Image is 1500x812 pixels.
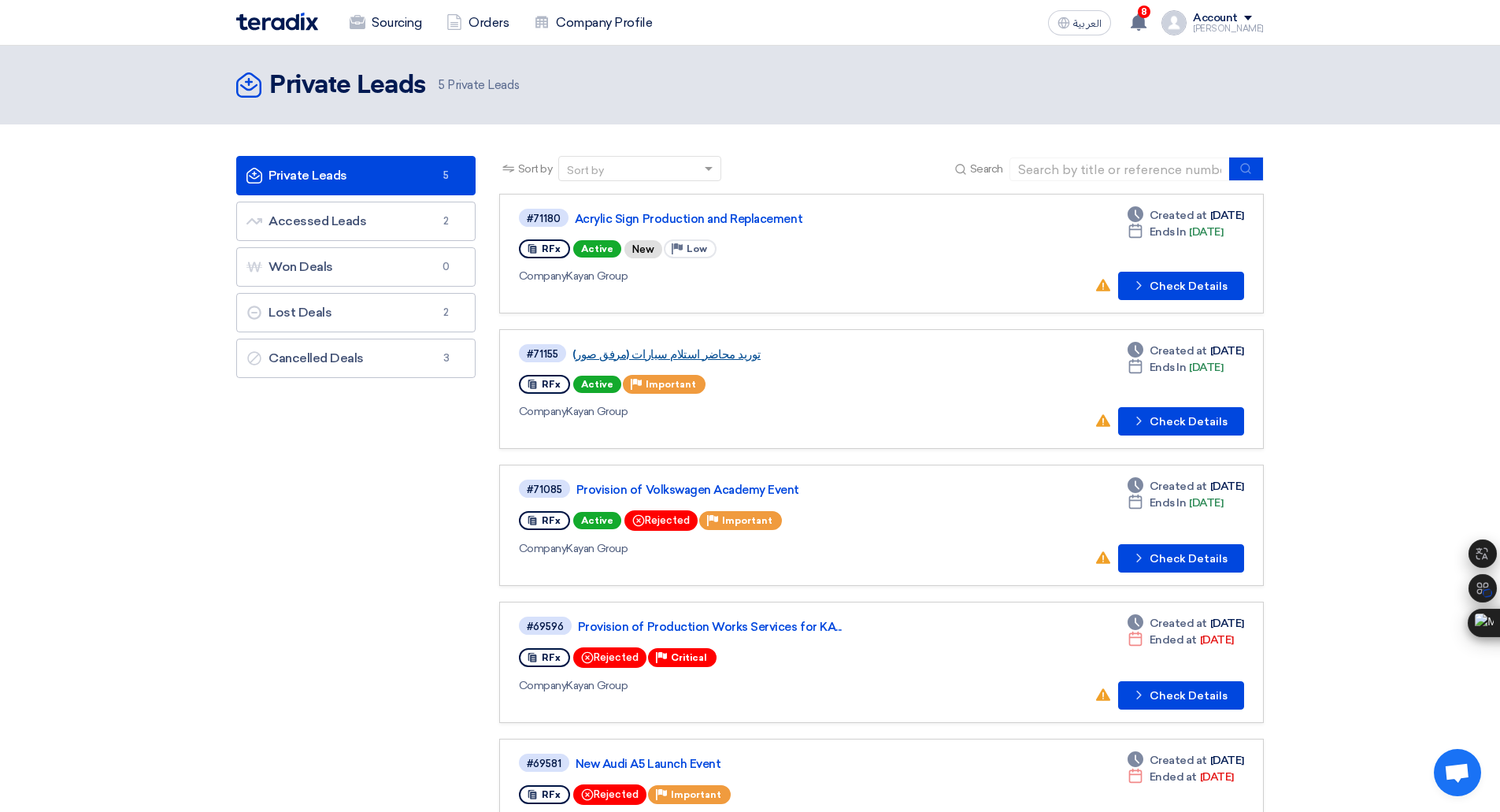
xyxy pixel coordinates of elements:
[1150,495,1187,511] span: Ends In
[527,213,561,224] div: #71180
[1434,749,1481,796] a: Open chat
[519,679,567,692] span: Company
[236,202,476,241] a: Accessed Leads2
[269,70,426,102] h2: Private Leads
[437,259,456,275] span: 0
[646,379,696,390] span: Important
[573,240,621,258] span: Active
[1128,207,1244,224] div: [DATE]
[519,540,973,557] div: Kayan Group
[236,339,476,378] a: Cancelled Deals3
[572,347,966,362] a: توريد محاضر استلام سيارات (مرفق صور)
[439,76,519,95] span: Private Leads
[236,156,476,195] a: Private Leads5
[236,247,476,287] a: Won Deals0
[434,6,521,40] a: Orders
[573,376,621,393] span: Active
[1193,12,1238,25] div: Account
[1150,615,1207,632] span: Created at
[527,349,558,359] div: #71155
[687,243,707,254] span: Low
[1138,6,1150,18] span: 8
[1150,359,1187,376] span: Ends In
[1150,207,1207,224] span: Created at
[1128,343,1244,359] div: [DATE]
[573,647,646,668] div: Rejected
[573,512,621,529] span: Active
[1118,681,1244,710] button: Check Details
[519,677,975,694] div: Kayan Group
[970,161,1003,177] span: Search
[1118,272,1244,300] button: Check Details
[1128,752,1244,769] div: [DATE]
[1128,632,1234,648] div: [DATE]
[542,515,561,526] span: RFx
[1150,478,1207,495] span: Created at
[542,652,561,663] span: RFx
[576,757,969,771] a: New Audi A5 Launch Event
[542,789,561,800] span: RFx
[576,483,970,497] a: Provision of Volkswagen Academy Event
[624,510,698,531] div: Rejected
[722,515,772,526] span: Important
[1009,158,1230,181] input: Search by title or reference number
[1150,752,1207,769] span: Created at
[578,620,972,634] a: Provision of Production Works Services for KA...
[521,6,665,40] a: Company Profile
[567,162,604,179] div: Sort by
[671,789,721,800] span: Important
[1073,18,1102,29] span: العربية
[1150,769,1197,785] span: Ended at
[1128,615,1244,632] div: [DATE]
[575,212,969,226] a: Acrylic Sign Production and Replacement
[519,403,969,420] div: Kayan Group
[573,784,646,805] div: Rejected
[437,213,456,229] span: 2
[519,542,567,555] span: Company
[1193,24,1264,33] div: [PERSON_NAME]
[527,621,564,632] div: #69596
[542,379,561,390] span: RFx
[439,78,445,92] span: 5
[527,484,562,495] div: #71085
[519,405,567,418] span: Company
[1048,10,1111,35] button: العربية
[542,243,561,254] span: RFx
[1128,769,1234,785] div: [DATE]
[1150,632,1197,648] span: Ended at
[1128,224,1224,240] div: [DATE]
[518,161,553,177] span: Sort by
[1118,407,1244,436] button: Check Details
[519,268,972,284] div: Kayan Group
[1150,343,1207,359] span: Created at
[1128,478,1244,495] div: [DATE]
[236,13,318,31] img: Teradix logo
[437,350,456,366] span: 3
[437,168,456,184] span: 5
[671,652,707,663] span: Critical
[1150,224,1187,240] span: Ends In
[527,758,561,769] div: #69581
[236,293,476,332] a: Lost Deals2
[519,269,567,283] span: Company
[624,240,662,258] div: New
[1161,10,1187,35] img: profile_test.png
[437,305,456,321] span: 2
[337,6,434,40] a: Sourcing
[1128,359,1224,376] div: [DATE]
[1128,495,1224,511] div: [DATE]
[1118,544,1244,573] button: Check Details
